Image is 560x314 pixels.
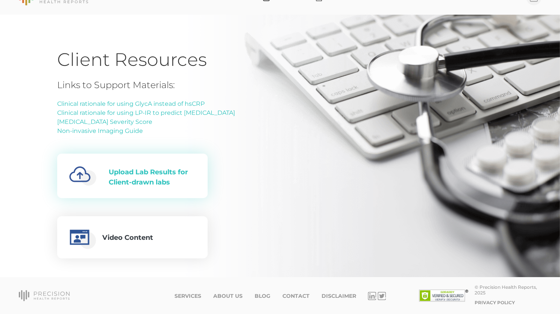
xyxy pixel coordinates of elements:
[67,225,96,249] img: educational-video.0c644723.png
[57,49,503,71] h1: Client Resources
[474,300,514,305] a: Privacy Policy
[474,284,541,296] div: © Precision Health Reports, 2025
[57,80,235,91] h4: Links to Support Materials:
[321,293,356,299] a: Disclaimer
[282,293,309,299] a: Contact
[102,233,153,245] div: Video Content
[213,293,242,299] a: About Us
[174,293,201,299] a: Services
[57,100,205,107] a: Clinical rationale for using GlycA instead of hsCRP
[57,109,235,116] a: Clinical rationale for using LP-IR to predict [MEDICAL_DATA]
[109,167,196,187] div: Upload Lab Results for Client-drawn labs
[254,293,270,299] a: Blog
[57,127,143,134] a: Non-invasive Imaging Guide
[419,290,468,302] img: SSL site seal - click to verify
[57,118,152,125] a: [MEDICAL_DATA] Severity Score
